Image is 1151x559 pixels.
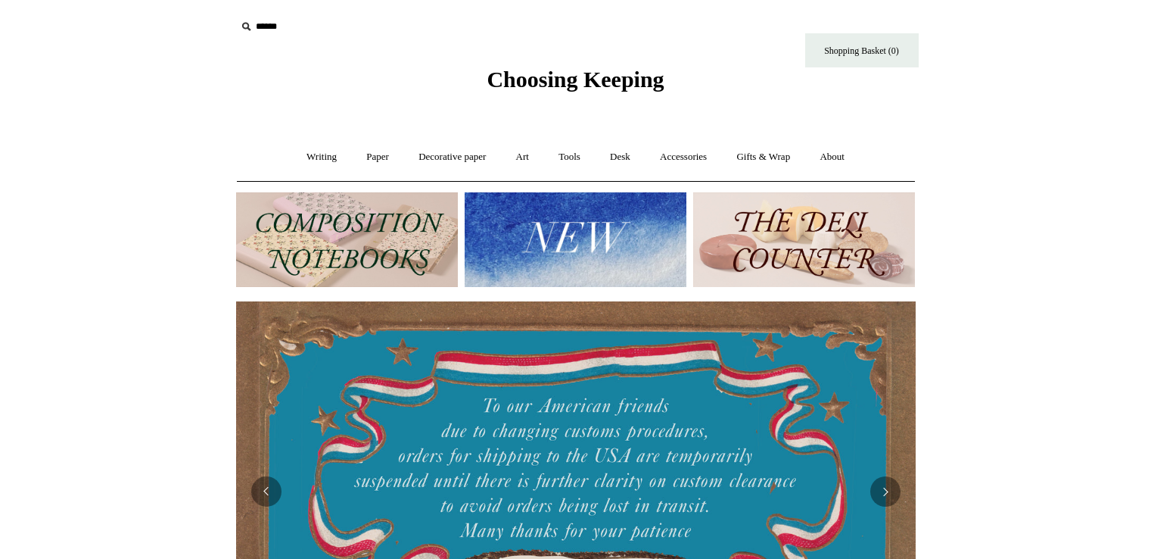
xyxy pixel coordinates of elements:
a: Tools [545,137,594,177]
img: The Deli Counter [693,192,915,287]
a: Decorative paper [405,137,499,177]
a: Paper [353,137,403,177]
span: Choosing Keeping [487,67,664,92]
a: Art [502,137,543,177]
a: Writing [293,137,350,177]
a: Shopping Basket (0) [805,33,919,67]
a: About [806,137,858,177]
img: New.jpg__PID:f73bdf93-380a-4a35-bcfe-7823039498e1 [465,192,686,287]
a: Gifts & Wrap [723,137,804,177]
a: Choosing Keeping [487,79,664,89]
button: Previous [251,476,282,507]
a: Accessories [646,137,720,177]
a: Desk [596,137,644,177]
img: 202302 Composition ledgers.jpg__PID:69722ee6-fa44-49dd-a067-31375e5d54ec [236,192,458,287]
button: Next [870,476,901,507]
